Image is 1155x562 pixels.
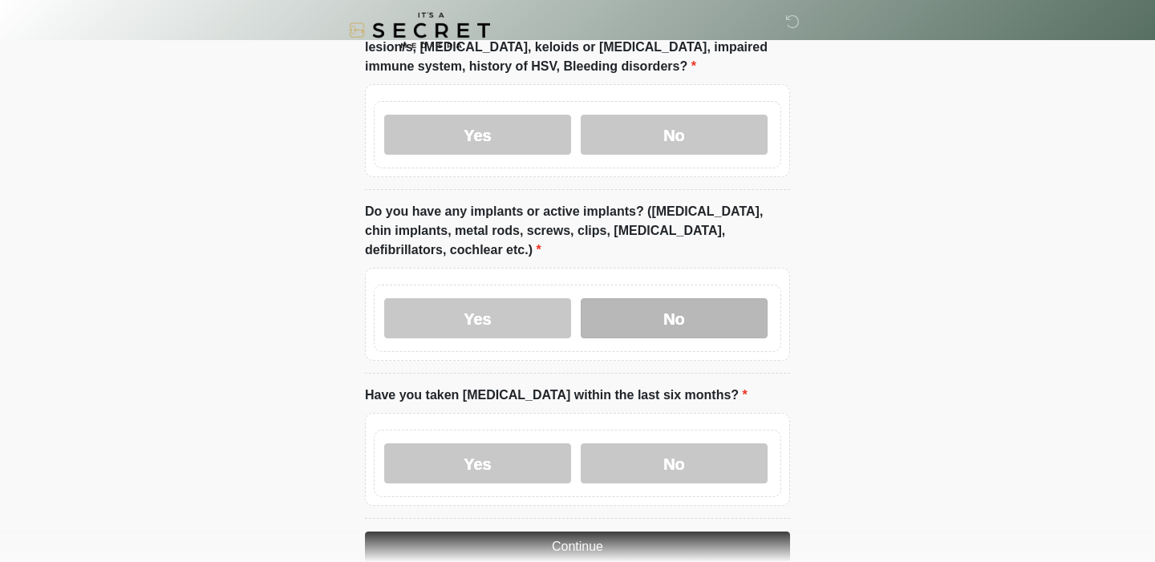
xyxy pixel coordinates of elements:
[581,298,768,338] label: No
[365,202,790,260] label: Do you have any implants or active implants? ([MEDICAL_DATA], chin implants, metal rods, screws, ...
[384,443,571,483] label: Yes
[581,115,768,155] label: No
[384,298,571,338] label: Yes
[384,115,571,155] label: Yes
[365,386,748,405] label: Have you taken [MEDICAL_DATA] within the last six months?
[581,443,768,483] label: No
[365,532,790,562] button: Continue
[349,12,490,48] img: It's A Secret Med Spa Logo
